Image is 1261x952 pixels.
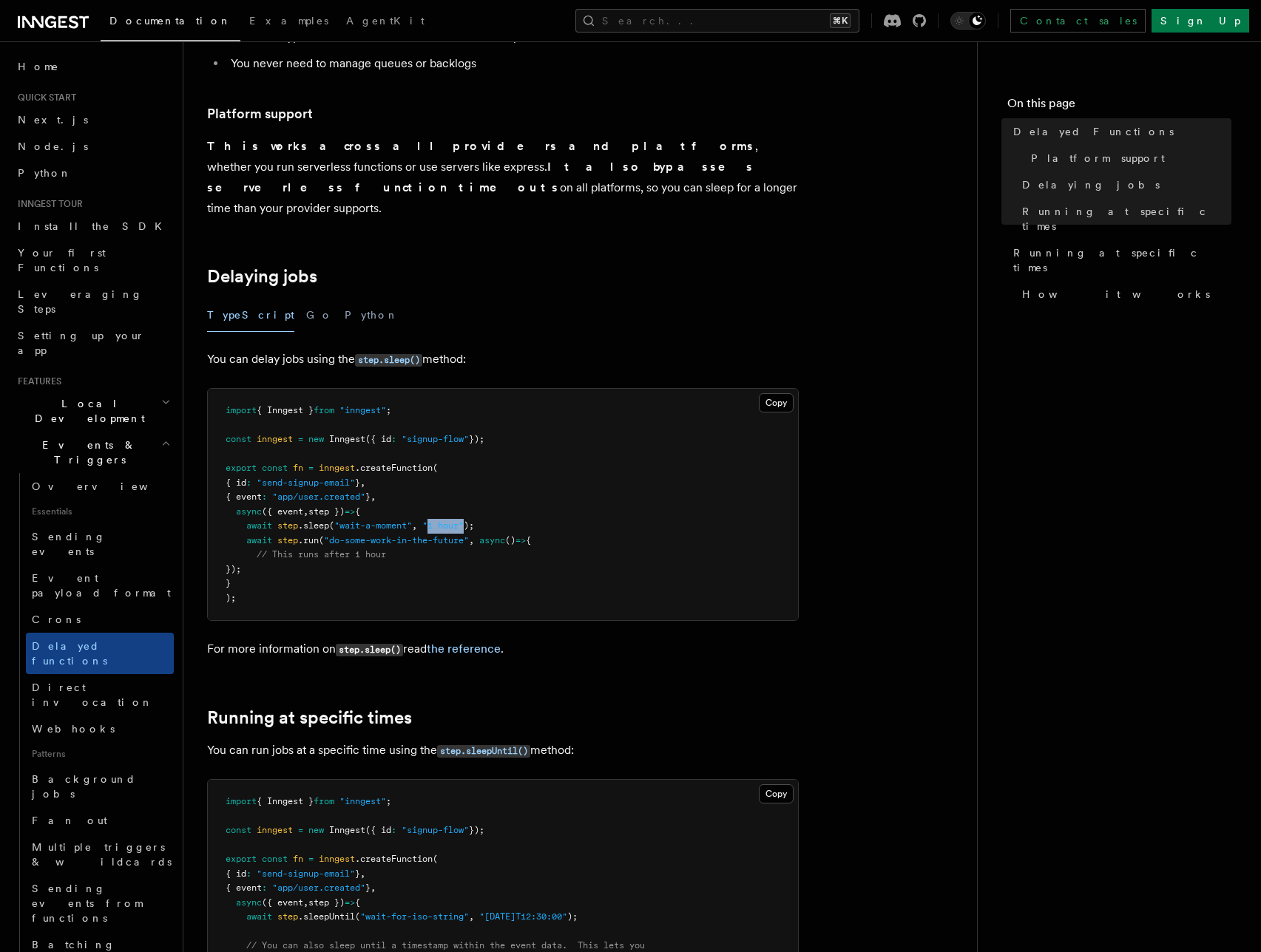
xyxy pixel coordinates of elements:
span: .sleepUntil [298,911,355,922]
span: "signup-flow" [402,434,469,444]
span: AgentKit [346,15,425,27]
span: Leveraging Steps [18,288,143,315]
span: , [303,897,308,908]
span: : [391,825,396,835]
button: Copy [759,393,794,412]
span: Patterns [26,742,174,766]
span: Inngest tour [12,198,83,210]
span: const [262,854,288,864]
span: { event [226,492,262,502]
span: { id [226,477,246,488]
span: new [308,434,324,444]
span: () [505,535,515,545]
span: } [365,883,371,893]
span: : [262,492,267,502]
span: Events & Triggers [12,438,161,467]
span: async [236,897,262,908]
span: Setting up your app [18,330,145,356]
a: How it works [1016,281,1231,307]
span: => [345,506,355,517]
span: await [246,535,272,545]
a: Your first Functions [12,239,174,281]
span: , [303,506,308,517]
span: Delayed Functions [1013,124,1174,139]
span: "send-signup-email" [257,477,355,488]
span: inngest [257,825,293,835]
a: Contact sales [1010,9,1146,33]
code: step.sleep() [336,644,403,656]
a: Direct invocation [26,674,174,715]
span: }); [469,825,484,835]
span: Inngest [329,434,365,444]
span: Platform support [1031,151,1165,166]
a: step.sleepUntil() [437,743,530,757]
a: Install the SDK [12,213,174,239]
span: "inngest" [339,796,386,806]
span: from [314,405,334,415]
span: inngest [319,854,355,864]
a: Overview [26,473,174,500]
span: }); [226,564,241,574]
span: Python [18,167,72,179]
span: "[DATE]T12:30:00" [479,911,567,922]
span: const [226,825,251,835]
span: Your first Functions [18,247,106,273]
span: "inngest" [339,405,386,415]
a: Fan out [26,807,174,834]
span: : [391,434,396,444]
span: ({ event [262,506,303,517]
span: { event [226,883,262,893]
a: Python [12,160,174,186]
span: "wait-for-iso-string" [360,911,469,922]
span: Essentials [26,500,174,523]
span: Delaying jobs [1022,177,1160,192]
span: fn [293,463,303,473]
span: "wait-a-moment" [334,520,412,531]
span: step [277,911,298,922]
span: "send-signup-email" [257,868,355,879]
span: ( [433,854,438,864]
code: step.sleepUntil() [437,745,530,758]
a: AgentKit [337,4,433,40]
span: Multiple triggers & wildcards [32,841,172,868]
button: Python [345,299,399,332]
button: Search...⌘K [575,9,859,33]
a: Delaying jobs [1016,171,1231,198]
span: , [469,535,474,545]
span: await [246,911,272,922]
a: Sign Up [1152,9,1249,33]
span: { [355,506,360,517]
span: = [298,825,303,835]
span: // You can also sleep until a timestamp within the event data. This lets you [246,940,645,951]
a: step.sleep() [355,352,422,366]
span: await [246,520,272,531]
span: Fan out [32,815,107,826]
span: Install the SDK [18,220,171,232]
span: "app/user.created" [272,883,365,893]
a: Running at specific times [207,707,412,728]
a: Delaying jobs [207,266,317,287]
span: , [412,520,417,531]
span: , [371,883,376,893]
a: Sending events [26,523,174,565]
span: Features [12,375,61,387]
code: step.sleep() [355,354,422,367]
span: step [277,535,298,545]
span: Delayed functions [32,640,107,667]
span: } [365,492,371,502]
span: } [355,868,360,879]
a: Delayed Functions [1007,118,1231,145]
span: { [355,897,360,908]
p: You can run jobs at a specific time using the method: [207,740,799,761]
span: Running at specific times [1022,204,1231,234]
span: ({ id [365,434,391,444]
span: { Inngest } [257,796,314,806]
span: , [469,911,474,922]
a: Multiple triggers & wildcards [26,834,174,875]
span: Sending events from functions [32,883,142,924]
span: = [308,854,314,864]
strong: This works across all providers and platforms [207,139,755,153]
span: step }) [308,506,345,517]
span: ; [386,796,391,806]
span: , [371,492,376,502]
